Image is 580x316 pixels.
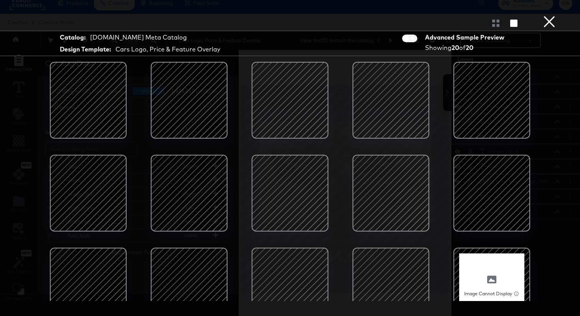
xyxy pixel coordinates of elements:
[425,33,507,42] div: Advanced Sample Preview
[451,44,459,51] strong: 20
[60,33,86,42] strong: Catalog:
[115,45,220,54] div: Cars Logo, Price & Feature Overlay
[90,33,187,42] div: [DOMAIN_NAME] Meta Catalog
[466,44,473,51] strong: 20
[425,43,507,52] div: Showing of
[60,45,111,54] strong: Design Template:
